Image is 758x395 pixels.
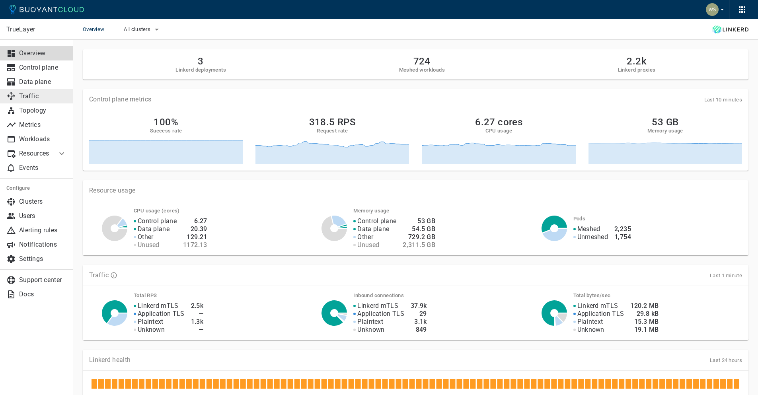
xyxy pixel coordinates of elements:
h4: 2,311.5 GB [403,241,435,249]
p: Plaintext [357,318,383,326]
p: Unknown [138,326,165,334]
p: Linkerd mTLS [357,302,398,310]
h4: 20.39 [183,225,207,233]
h2: 724 [399,56,445,67]
span: All clusters [124,26,152,33]
h4: 1,754 [614,233,631,241]
p: Control plane metrics [89,95,151,103]
svg: TLS data is compiled from traffic seen by Linkerd proxies. RPS and TCP bytes reflect both inbound... [110,272,117,279]
p: Traffic [19,92,66,100]
p: Alerting rules [19,226,66,234]
p: Unmeshed [577,233,608,241]
h5: Memory usage [647,128,683,134]
h4: 37.9k [411,302,427,310]
p: Application TLS [577,310,624,318]
h4: 1.3k [191,318,204,326]
h4: 29 [411,310,427,318]
a: 100%Success rate [89,117,243,164]
p: Unused [138,241,160,249]
h4: 2,235 [614,225,631,233]
p: Clusters [19,198,66,206]
span: Last 10 minutes [704,97,742,103]
h4: 15.3 MB [630,318,659,326]
h4: 2.5k [191,302,204,310]
a: 318.5 RPSRequest rate [255,117,409,164]
p: Support center [19,276,66,284]
a: 6.27 coresCPU usage [422,117,576,164]
h2: 100% [154,117,178,128]
span: Overview [83,19,114,40]
h4: 19.1 MB [630,326,659,334]
p: Data plane [138,225,170,233]
p: Topology [19,107,66,115]
p: Application TLS [138,310,185,318]
h5: Meshed workloads [399,67,445,73]
p: Linkerd mTLS [138,302,179,310]
h5: Request rate [317,128,348,134]
p: Docs [19,290,66,298]
img: Weichung Shaw [706,3,719,16]
h5: Linkerd deployments [175,67,226,73]
h2: 6.27 cores [475,117,522,128]
p: Plaintext [577,318,603,326]
h4: 849 [411,326,427,334]
p: Overview [19,49,66,57]
p: Users [19,212,66,220]
h5: Success rate [150,128,182,134]
p: Unused [357,241,379,249]
h4: 1172.13 [183,241,207,249]
h2: 53 GB [652,117,678,128]
h5: Configure [6,185,66,191]
h4: 729.2 GB [403,233,435,241]
h4: 3.1k [411,318,427,326]
p: Workloads [19,135,66,143]
h5: Linkerd proxies [618,67,656,73]
h4: 120.2 MB [630,302,659,310]
p: Events [19,164,66,172]
p: Data plane [357,225,389,233]
h2: 2.2k [618,56,656,67]
h4: 29.8 kB [630,310,659,318]
h4: 129.21 [183,233,207,241]
p: Application TLS [357,310,404,318]
h4: — [191,326,204,334]
p: Meshed [577,225,600,233]
p: Resource usage [89,187,742,195]
p: Control plane [19,64,66,72]
p: Data plane [19,78,66,86]
p: Plaintext [138,318,164,326]
p: Control plane [138,217,177,225]
p: Traffic [89,271,109,279]
p: Control plane [357,217,396,225]
p: TrueLayer [6,25,66,33]
p: Metrics [19,121,66,129]
h4: 54.5 GB [403,225,435,233]
p: Unknown [577,326,604,334]
h4: 53 GB [403,217,435,225]
h2: 3 [175,56,226,67]
span: Last 1 minute [710,272,742,278]
p: Resources [19,150,51,158]
p: Linkerd mTLS [577,302,618,310]
p: Other [138,233,154,241]
h2: 318.5 RPS [309,117,356,128]
span: Last 24 hours [710,357,742,363]
p: Settings [19,255,66,263]
p: Unknown [357,326,384,334]
p: Other [357,233,373,241]
h4: — [191,310,204,318]
button: All clusters [124,23,162,35]
p: Notifications [19,241,66,249]
h5: CPU usage [485,128,512,134]
h4: 6.27 [183,217,207,225]
a: 53 GBMemory usage [588,117,742,164]
p: Linkerd health [89,356,131,364]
